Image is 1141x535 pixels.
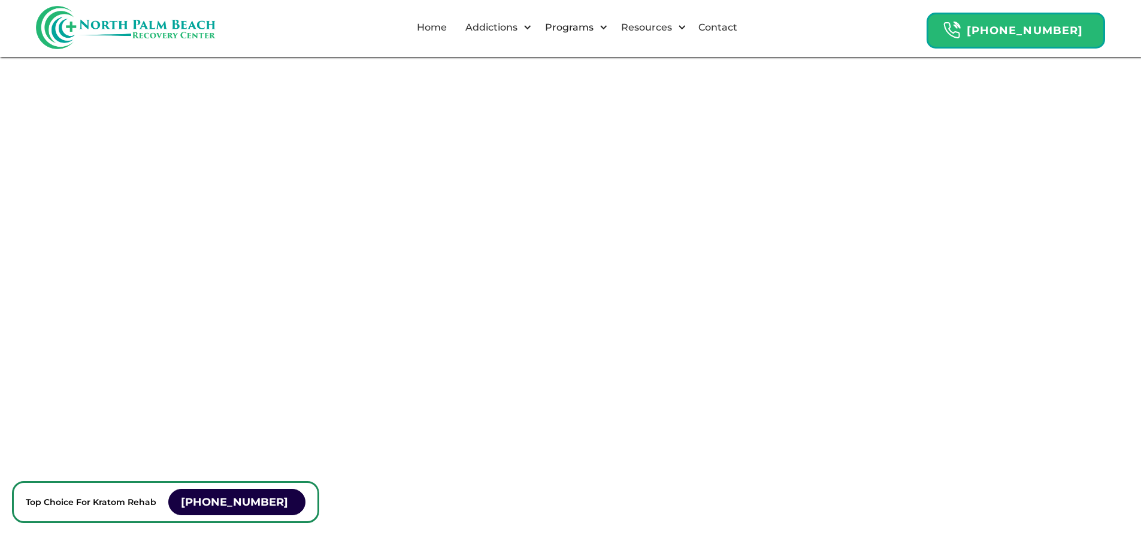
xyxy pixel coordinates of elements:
[927,7,1105,49] a: Header Calendar Icons[PHONE_NUMBER]
[462,20,520,35] div: Addictions
[181,495,288,509] strong: [PHONE_NUMBER]
[691,8,744,47] a: Contact
[618,20,675,35] div: Resources
[943,21,961,40] img: Header Calendar Icons
[535,8,611,47] div: Programs
[967,24,1083,37] strong: [PHONE_NUMBER]
[455,8,535,47] div: Addictions
[26,495,156,509] p: Top Choice For Kratom Rehab
[410,8,454,47] a: Home
[168,489,305,515] a: [PHONE_NUMBER]
[611,8,689,47] div: Resources
[542,20,597,35] div: Programs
